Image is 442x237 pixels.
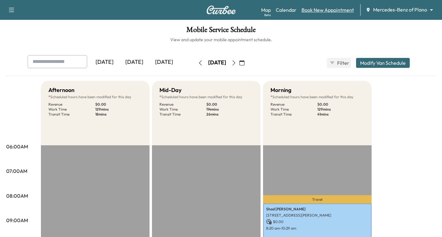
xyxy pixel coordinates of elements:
[149,55,179,69] div: [DATE]
[266,226,368,231] p: 8:20 am - 10:29 am
[263,195,372,204] p: Travel
[356,58,410,68] button: Modify Van Schedule
[206,102,253,107] p: $ 0.00
[270,112,317,117] p: Transit Time
[270,86,291,94] h5: Morning
[276,6,297,14] a: Calendar
[159,107,206,112] p: Work Time
[301,6,354,14] a: Book New Appointment
[95,102,142,107] p: $ 0.00
[95,107,142,112] p: 129 mins
[90,55,119,69] div: [DATE]
[159,102,206,107] p: Revenue
[6,143,28,150] p: 06:00AM
[6,26,436,37] h1: Mobile Service Schedule
[317,102,364,107] p: $ 0.00
[337,59,348,67] span: Filter
[206,112,253,117] p: 26 mins
[270,94,364,99] p: Scheduled hours have been modified for this day
[373,6,427,13] span: Mercedes-Benz of Plano
[264,13,271,17] div: Beta
[208,59,226,67] div: [DATE]
[6,192,28,200] p: 08:00AM
[6,217,28,224] p: 09:00AM
[48,112,95,117] p: Transit Time
[317,107,364,112] p: 129 mins
[206,107,253,112] p: 114 mins
[6,167,27,175] p: 07:00AM
[206,6,236,14] img: Curbee Logo
[6,37,436,43] h6: View and update your mobile appointment schedule.
[266,213,368,218] p: [STREET_ADDRESS][PERSON_NAME]
[48,86,74,94] h5: Afternoon
[261,6,271,14] a: MapBeta
[48,94,142,99] p: Scheduled hours have been modified for this day
[266,219,368,225] p: $ 0.00
[317,112,364,117] p: 41 mins
[327,58,351,68] button: Filter
[270,107,317,112] p: Work Time
[266,207,368,212] p: Shad [PERSON_NAME]
[119,55,149,69] div: [DATE]
[159,112,206,117] p: Transit Time
[95,112,142,117] p: 18 mins
[159,86,181,94] h5: Mid-Day
[48,107,95,112] p: Work Time
[159,94,253,99] p: Scheduled hours have been modified for this day
[270,102,317,107] p: Revenue
[48,102,95,107] p: Revenue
